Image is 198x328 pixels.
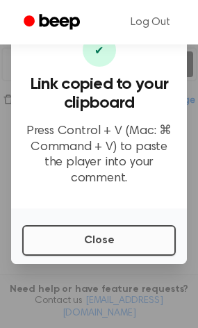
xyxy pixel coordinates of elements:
[22,75,176,113] h3: Link copied to your clipboard
[14,9,92,36] a: Beep
[22,124,176,186] p: Press Control + V (Mac: ⌘ Command + V) to paste the player into your comment.
[22,225,176,256] button: Close
[83,33,116,67] div: ✔
[117,6,184,39] a: Log Out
